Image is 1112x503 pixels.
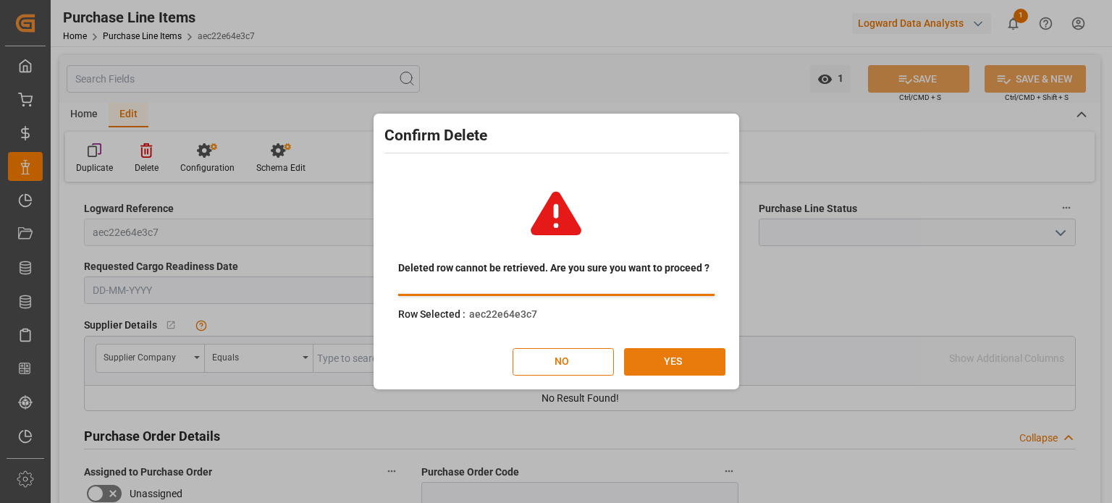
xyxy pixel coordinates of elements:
[398,308,466,320] span: Row Selected :
[398,261,709,276] span: Deleted row cannot be retrieved. Are you sure you want to proceed ?
[469,308,537,320] span: aec22e64e3c7
[516,174,596,253] img: warning
[513,348,614,376] button: NO
[624,348,725,376] button: YES
[384,124,728,148] h2: Confirm Delete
